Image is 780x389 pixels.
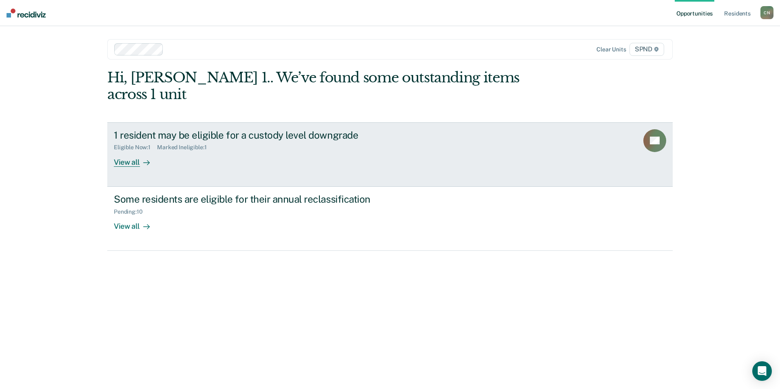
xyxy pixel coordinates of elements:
div: Eligible Now : 1 [114,144,157,151]
div: Marked Ineligible : 1 [157,144,213,151]
div: Pending : 10 [114,208,149,215]
div: Clear units [596,46,626,53]
a: 1 resident may be eligible for a custody level downgradeEligible Now:1Marked Ineligible:1View all [107,122,673,187]
span: SPND [629,43,664,56]
div: Hi, [PERSON_NAME] 1.. We’ve found some outstanding items across 1 unit [107,69,560,103]
div: C N [760,6,773,19]
img: Recidiviz [7,9,46,18]
div: Open Intercom Messenger [752,361,772,381]
div: 1 resident may be eligible for a custody level downgrade [114,129,400,141]
div: View all [114,151,160,167]
div: View all [114,215,160,231]
button: CN [760,6,773,19]
div: Some residents are eligible for their annual reclassification [114,193,400,205]
a: Some residents are eligible for their annual reclassificationPending:10View all [107,187,673,251]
